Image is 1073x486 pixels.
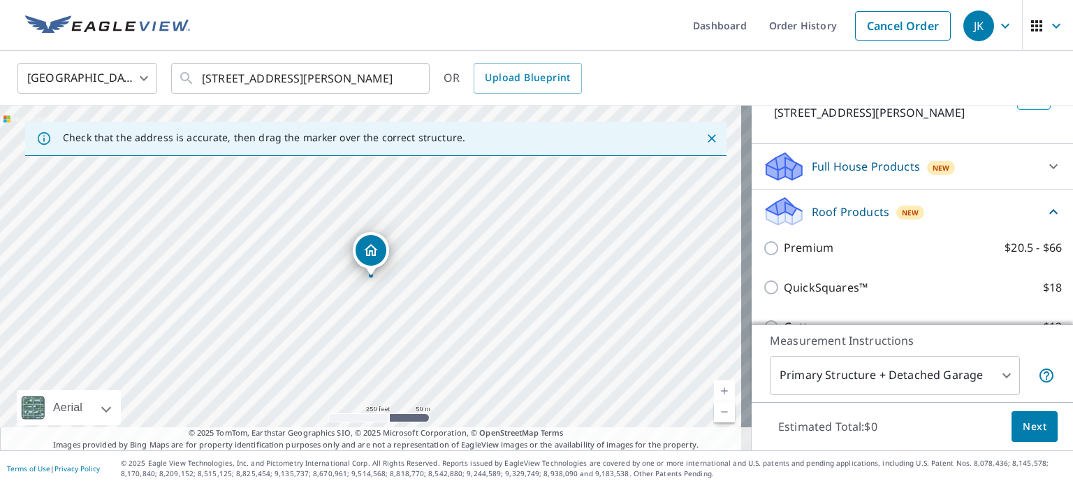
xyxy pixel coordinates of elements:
[444,63,582,94] div: OR
[767,411,889,442] p: Estimated Total: $0
[855,11,951,41] a: Cancel Order
[189,427,564,439] span: © 2025 TomTom, Earthstar Geographics SIO, © 2025 Microsoft Corporation, ©
[933,162,950,173] span: New
[54,464,100,473] a: Privacy Policy
[121,458,1066,479] p: © 2025 Eagle View Technologies, Inc. and Pictometry International Corp. All Rights Reserved. Repo...
[784,239,833,257] p: Premium
[703,129,721,148] button: Close
[770,356,1020,395] div: Primary Structure + Detached Garage
[1005,239,1062,257] p: $20.5 - $66
[485,69,570,87] span: Upload Blueprint
[714,380,735,401] a: Current Level 17, Zoom In
[202,59,401,98] input: Search by address or latitude-longitude
[714,401,735,422] a: Current Level 17, Zoom Out
[763,150,1062,183] div: Full House ProductsNew
[1043,279,1062,296] p: $18
[763,195,1062,228] div: Roof ProductsNew
[25,15,190,36] img: EV Logo
[7,464,50,473] a: Terms of Use
[17,390,121,425] div: Aerial
[902,207,919,218] span: New
[770,332,1055,349] p: Measurement Instructions
[1038,367,1055,384] span: Your report will include the primary structure and a detached garage if one exists.
[1012,411,1058,443] button: Next
[17,59,157,98] div: [GEOGRAPHIC_DATA]
[353,232,389,276] div: Dropped pin, building 1, Residential property, 474 Danbury Dr Carol Stream, IL 60188
[812,203,889,220] p: Roof Products
[63,131,465,144] p: Check that the address is accurate, then drag the marker over the correct structure.
[784,279,868,296] p: QuickSquares™
[479,427,538,438] a: OpenStreetMap
[812,158,920,175] p: Full House Products
[784,318,819,336] p: Gutter
[774,104,1012,121] p: [STREET_ADDRESS][PERSON_NAME]
[474,63,581,94] a: Upload Blueprint
[963,10,994,41] div: JK
[7,464,100,473] p: |
[49,390,87,425] div: Aerial
[1043,318,1062,336] p: $13
[1023,418,1046,436] span: Next
[541,427,564,438] a: Terms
